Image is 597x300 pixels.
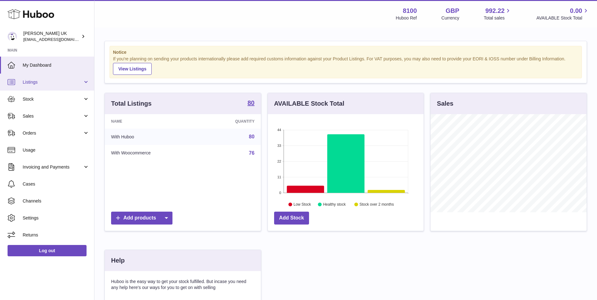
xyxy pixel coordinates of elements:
[105,129,202,145] td: With Huboo
[23,37,93,42] span: [EMAIL_ADDRESS][DOMAIN_NAME]
[23,215,89,221] span: Settings
[274,212,309,225] a: Add Stock
[23,62,89,68] span: My Dashboard
[249,134,255,139] a: 80
[536,7,589,21] a: 0.00 AVAILABLE Stock Total
[105,145,202,161] td: With Woocommerce
[359,202,394,207] text: Stock over 2 months
[23,31,80,42] div: [PERSON_NAME] UK
[8,245,87,256] a: Log out
[113,63,152,75] a: View Listings
[247,100,254,106] strong: 80
[23,130,83,136] span: Orders
[23,164,83,170] span: Invoicing and Payments
[570,7,582,15] span: 0.00
[249,150,255,156] a: 76
[446,7,459,15] strong: GBP
[437,99,453,108] h3: Sales
[23,147,89,153] span: Usage
[202,114,261,129] th: Quantity
[111,99,152,108] h3: Total Listings
[274,99,344,108] h3: AVAILABLE Stock Total
[485,7,504,15] span: 992.22
[113,56,578,75] div: If you're planning on sending your products internationally please add required customs informati...
[277,144,281,147] text: 33
[111,279,255,291] p: Huboo is the easy way to get your stock fulfilled. But incase you need any help here's our ways f...
[113,49,578,55] strong: Notice
[396,15,417,21] div: Huboo Ref
[442,15,459,21] div: Currency
[277,128,281,132] text: 44
[111,212,172,225] a: Add products
[403,7,417,15] strong: 8100
[484,7,512,21] a: 992.22 Total sales
[111,256,125,265] h3: Help
[23,198,89,204] span: Channels
[277,159,281,163] text: 22
[23,113,83,119] span: Sales
[484,15,512,21] span: Total sales
[23,232,89,238] span: Returns
[105,114,202,129] th: Name
[247,100,254,107] a: 80
[294,202,311,207] text: Low Stock
[277,175,281,179] text: 11
[23,181,89,187] span: Cases
[23,79,83,85] span: Listings
[536,15,589,21] span: AVAILABLE Stock Total
[8,32,17,41] img: internalAdmin-8100@internal.huboo.com
[279,191,281,195] text: 0
[23,96,83,102] span: Stock
[323,202,346,207] text: Healthy stock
